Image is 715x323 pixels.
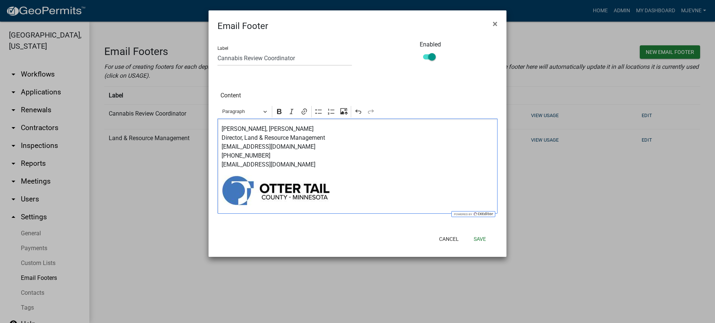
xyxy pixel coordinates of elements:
div: Editor editing area: main. Press Alt+0 for help. [217,119,498,214]
div: Editor toolbar [217,104,498,119]
p: [PERSON_NAME], [PERSON_NAME] Director, Land & Resource Management ⁠⁠⁠⁠⁠⁠⁠[EMAIL_ADDRESS][DOMAIN_N... [222,125,494,169]
label: Content [217,90,244,101]
div: Enabled [406,40,454,49]
h4: Email Footer [217,19,268,33]
button: Paragraph, Heading [219,106,270,117]
span: Paragraph [222,107,261,116]
button: Save [468,232,492,246]
span: Powered by [453,213,472,216]
img: Logo Description automatically generated with medium confidence [222,175,330,206]
button: Cancel [433,232,465,246]
button: Close [487,13,503,34]
span: × [493,19,498,29]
